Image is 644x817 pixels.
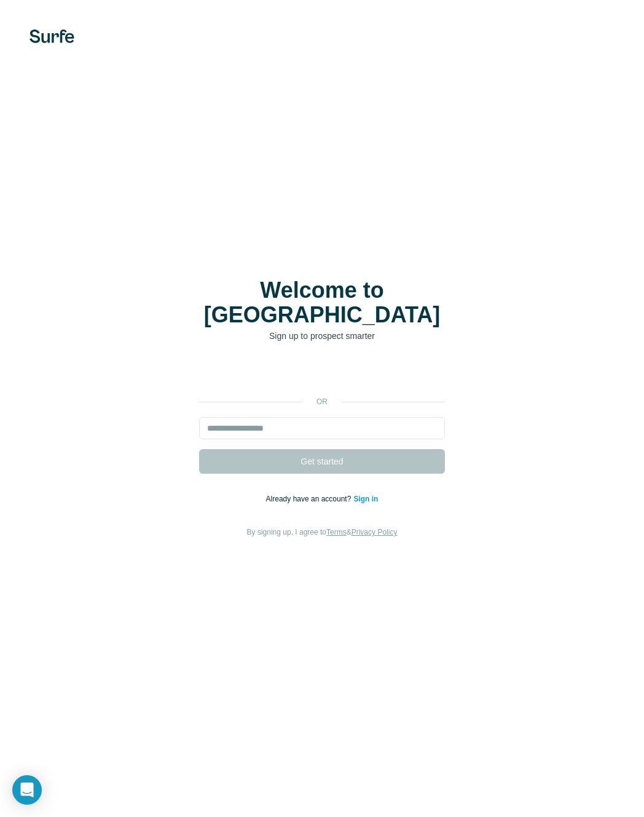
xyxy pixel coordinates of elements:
[351,528,398,536] a: Privacy Policy
[199,330,445,342] p: Sign up to prospect smarter
[29,30,74,43] img: Surfe's logo
[199,278,445,327] h1: Welcome to [GEOGRAPHIC_DATA]
[266,495,354,503] span: Already have an account?
[193,361,451,388] iframe: Sign in with Google Button
[302,396,342,407] p: or
[326,528,347,536] a: Terms
[353,495,378,503] a: Sign in
[247,528,398,536] span: By signing up, I agree to &
[12,775,42,805] div: Open Intercom Messenger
